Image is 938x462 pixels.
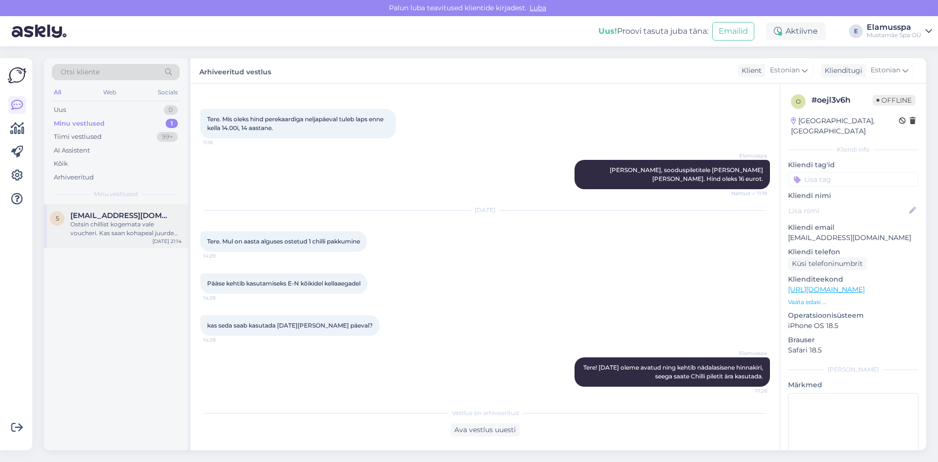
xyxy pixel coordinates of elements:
[788,257,867,270] div: Küsi telefoninumbrit
[450,423,520,437] div: Ava vestlus uuesti
[788,310,918,321] p: Operatsioonisüsteem
[8,66,26,85] img: Askly Logo
[821,66,862,76] div: Klienditugi
[70,211,172,220] span: sirje@saula.eu
[873,95,916,106] span: Offline
[730,152,767,159] span: Elamusspa
[730,190,767,197] span: Nähtud ✓ 11:19
[200,206,770,215] div: [DATE]
[788,274,918,285] p: Klienditeekond
[52,86,63,99] div: All
[207,280,361,287] span: Pääse kehtib kasutamiseks E-N kõikidel kellaaegadel
[54,132,102,142] div: Tiimi vestlused
[152,238,182,245] div: [DATE] 21:14
[789,205,907,216] input: Lisa nimi
[199,64,271,77] label: Arhiveeritud vestlus
[811,94,873,106] div: # oejl3v6h
[730,350,767,357] span: Elamusspa
[164,105,178,115] div: 0
[203,252,240,260] span: 14:29
[849,24,863,38] div: E
[207,238,360,245] span: Tere. Mul on aasta alguses ostetud 1 chilli pakkumine
[207,115,385,132] span: Tere. Mis oleks hind perekaardiga neljapäeval tuleb laps enne kella 14.00i, 14 aastane.
[94,190,138,198] span: Minu vestlused
[61,67,100,77] span: Otsi kliente
[203,139,240,146] span: 11:16
[788,285,865,294] a: [URL][DOMAIN_NAME]
[54,105,66,115] div: Uus
[738,66,762,76] div: Klient
[452,409,519,418] span: Vestlus on arhiveeritud
[871,65,900,76] span: Estonian
[788,321,918,331] p: iPhone OS 18.5
[867,23,921,31] div: Elamusspa
[791,116,899,136] div: [GEOGRAPHIC_DATA], [GEOGRAPHIC_DATA]
[788,298,918,307] p: Vaata edasi ...
[796,98,801,105] span: o
[56,215,59,222] span: s
[527,3,549,12] span: Luba
[598,25,708,37] div: Proovi tasuta juba täna:
[788,335,918,345] p: Brauser
[54,173,94,182] div: Arhiveeritud
[770,65,800,76] span: Estonian
[788,172,918,187] input: Lisa tag
[101,86,118,99] div: Web
[583,364,765,380] span: Tere! [DATE] oleme avatud ning kehtib nädalasisene hinnakiri, seega saate Chilli piletit ära kasu...
[788,380,918,390] p: Märkmed
[788,345,918,355] p: Safari 18.5
[166,119,178,129] div: 1
[766,22,826,40] div: Aktiivne
[788,247,918,257] p: Kliendi telefon
[203,294,240,302] span: 14:29
[207,322,373,329] span: kas seda saab kasutada [DATE][PERSON_NAME] päeval?
[54,146,90,155] div: AI Assistent
[156,86,180,99] div: Socials
[867,31,921,39] div: Mustamäe Spa OÜ
[70,220,182,238] div: Ostsin chillist kogemata vale voucheri. Kas saan kohapeal juurde maksta, et kasutada 21+ ala?
[157,132,178,142] div: 99+
[54,159,68,169] div: Kõik
[598,26,617,36] b: Uus!
[788,233,918,243] p: [EMAIL_ADDRESS][DOMAIN_NAME]
[788,145,918,154] div: Kliendi info
[867,23,932,39] a: ElamusspaMustamäe Spa OÜ
[54,119,105,129] div: Minu vestlused
[712,22,754,41] button: Emailid
[610,166,765,182] span: [PERSON_NAME], sooduspiletitele [PERSON_NAME] [PERSON_NAME]. Hind oleks 16 eurot.
[788,365,918,374] div: [PERSON_NAME]
[203,336,240,344] span: 14:29
[788,160,918,170] p: Kliendi tag'id
[730,387,767,395] span: 17:26
[788,222,918,233] p: Kliendi email
[788,191,918,201] p: Kliendi nimi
